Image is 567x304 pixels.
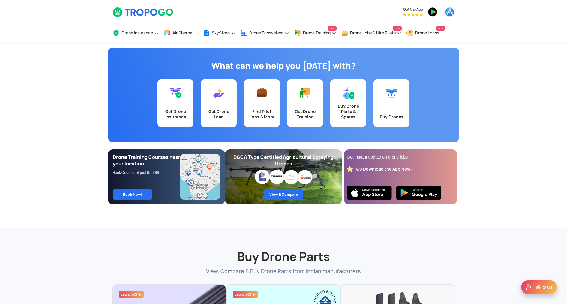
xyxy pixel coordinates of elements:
[299,87,311,99] img: Get Drone Training
[287,79,323,127] a: Get Drone Training
[406,24,445,42] a: Drone LoansNew
[445,7,454,17] img: appstore
[393,26,402,31] span: New
[161,109,190,120] div: Get Drone Insurance
[172,31,192,35] span: Air Sherpa
[256,87,268,99] img: Find Pilot Jobs & More
[415,31,439,35] span: Drone Loans
[235,292,256,297] span: Launch Offer
[121,292,142,297] span: Launch Offer
[303,31,331,35] span: Drone Training
[330,79,366,127] a: Buy Drone Parts & Spares
[373,79,409,127] a: Buy Drones
[112,24,159,42] a: Drone Insurance
[113,154,181,167] div: Drone Training Courses near your location
[377,114,406,120] div: Buy Drones
[113,170,181,175] div: Book Courses at just Rs. 499
[328,26,337,31] span: New
[264,189,303,200] a: View & Compare
[112,267,454,275] p: View, Compare & Buy Drone Parts from Indian manufacturers
[203,24,236,42] a: SkyStore
[385,87,397,99] img: Buy Drones
[163,24,198,42] a: Air Sherpa
[291,109,319,120] div: Get Drone Training
[244,79,280,127] a: Find Pilot Jobs & More
[294,24,337,42] a: Drone TrainingNew
[347,154,454,160] div: Get instant update on drone jobs
[428,7,437,17] img: playstore
[112,234,454,264] h2: Buy Drone Parts
[403,13,423,16] img: App Raking
[534,284,552,290] div: Talk to Us
[342,87,354,99] img: Buy Drone Parts & Spares
[201,79,237,127] a: Get Drone Loan
[341,24,402,42] a: Drone Jobs & Hire PilotsNew
[356,166,412,172] div: 4.9 Download the App Now!
[249,31,283,35] span: Drone Ecosystem
[213,87,225,99] img: Get Drone Loan
[334,103,363,120] div: Buy Drone Parts & Spares
[350,31,396,35] span: Drone Jobs & Hire Pilots
[112,7,174,17] img: TropoGo Logo
[121,31,153,35] span: Drone Insurance
[113,189,152,200] a: Book Now!
[525,284,532,291] img: ic_Support.svg
[204,109,233,120] div: Get Drone Loan
[347,166,353,172] img: star_rating
[157,79,193,127] a: Get Drone Insurance
[112,60,454,72] h1: What can we help you [DATE] with?
[403,7,423,12] span: Get the App
[240,24,289,42] a: Drone Ecosystem
[396,186,441,200] img: Playstore
[169,87,181,99] img: Get Drone Insurance
[436,26,445,31] span: New
[230,154,337,167] div: DGCA Type Certified Agricultural Spraying Drones
[347,186,392,200] img: Ios
[247,109,276,120] div: Find Pilot Jobs & More
[212,31,230,35] span: SkyStore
